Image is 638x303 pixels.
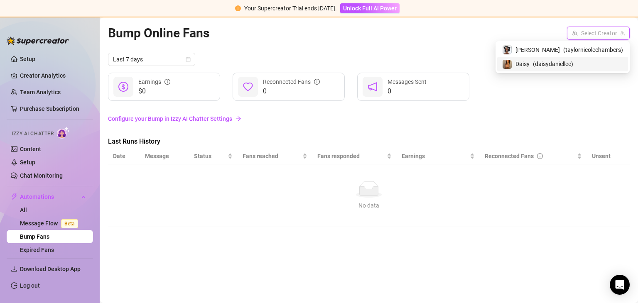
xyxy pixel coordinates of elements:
th: Message [140,148,189,164]
img: logo-BBDzfeDw.svg [7,37,69,45]
a: Bump Fans [20,233,49,240]
article: Bump Online Fans [108,23,209,43]
div: Reconnected Fans [485,151,575,161]
span: Izzy AI Chatter [12,130,54,138]
a: All [20,207,27,213]
span: calendar [186,57,191,62]
th: Unsent [587,148,616,164]
a: Team Analytics [20,89,61,95]
span: ( taylornicolechambers ) [563,45,623,54]
a: Chat Monitoring [20,172,63,179]
a: Creator Analytics [20,69,86,82]
span: Status [194,151,226,161]
a: Message FlowBeta [20,220,81,227]
span: team [620,31,625,36]
span: 0 [263,86,320,96]
img: AI Chatter [57,127,70,139]
span: [PERSON_NAME] [515,45,560,54]
span: thunderbolt [11,193,17,200]
span: Your Supercreator Trial ends [DATE]. [244,5,337,12]
span: heart [243,82,253,92]
span: Fans reached [243,151,301,161]
th: Fans responded [312,148,397,164]
span: exclamation-circle [235,5,241,11]
img: Daisy [503,60,512,69]
span: Daisy [515,59,530,68]
a: Configure your Bump in Izzy AI Chatter Settingsarrow-right [108,111,630,127]
button: Unlock Full AI Power [340,3,400,13]
span: Last 7 days [113,53,190,66]
a: Setup [20,159,35,166]
a: Setup [20,56,35,62]
a: Expired Fans [20,247,54,253]
th: Date [108,148,140,164]
a: Unlock Full AI Power [340,5,400,12]
th: Status [189,148,238,164]
span: 0 [388,86,427,96]
div: Reconnected Fans [263,77,320,86]
span: dollar [118,82,128,92]
span: $0 [138,86,170,96]
span: download [11,266,17,272]
img: Taylor [503,45,512,54]
div: No data [116,201,621,210]
a: Content [20,146,41,152]
span: Fans responded [317,151,385,161]
span: Earnings [402,151,468,161]
div: Earnings [138,77,170,86]
a: Configure your Bump in Izzy AI Chatter Settings [108,114,630,123]
span: info-circle [314,79,320,85]
span: notification [368,82,378,92]
span: ( daisydaniellee ) [533,59,573,68]
a: Log out [20,282,40,289]
span: arrow-right [236,116,241,122]
span: Messages Sent [388,78,427,85]
span: info-circle [164,79,170,85]
span: info-circle [537,153,543,159]
span: Last Runs History [108,137,248,147]
a: Purchase Subscription [20,102,86,115]
span: Automations [20,190,79,203]
span: Download Desktop App [20,266,81,272]
div: Open Intercom Messenger [610,275,630,295]
span: Beta [61,219,78,228]
th: Earnings [397,148,480,164]
th: Fans reached [238,148,312,164]
span: Unlock Full AI Power [343,5,397,12]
